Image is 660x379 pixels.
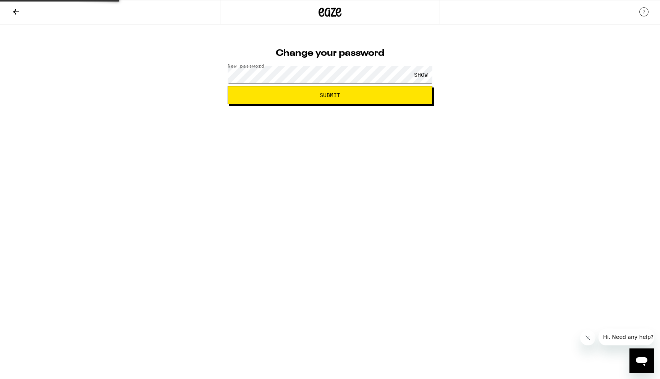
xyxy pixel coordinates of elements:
span: Submit [320,92,340,98]
h1: Change your password [228,49,432,58]
iframe: Close message [580,330,595,345]
button: Submit [228,86,432,104]
iframe: Button to launch messaging window [629,348,654,373]
div: SHOW [409,66,432,83]
iframe: Message from company [599,329,654,345]
label: New password [228,63,264,68]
